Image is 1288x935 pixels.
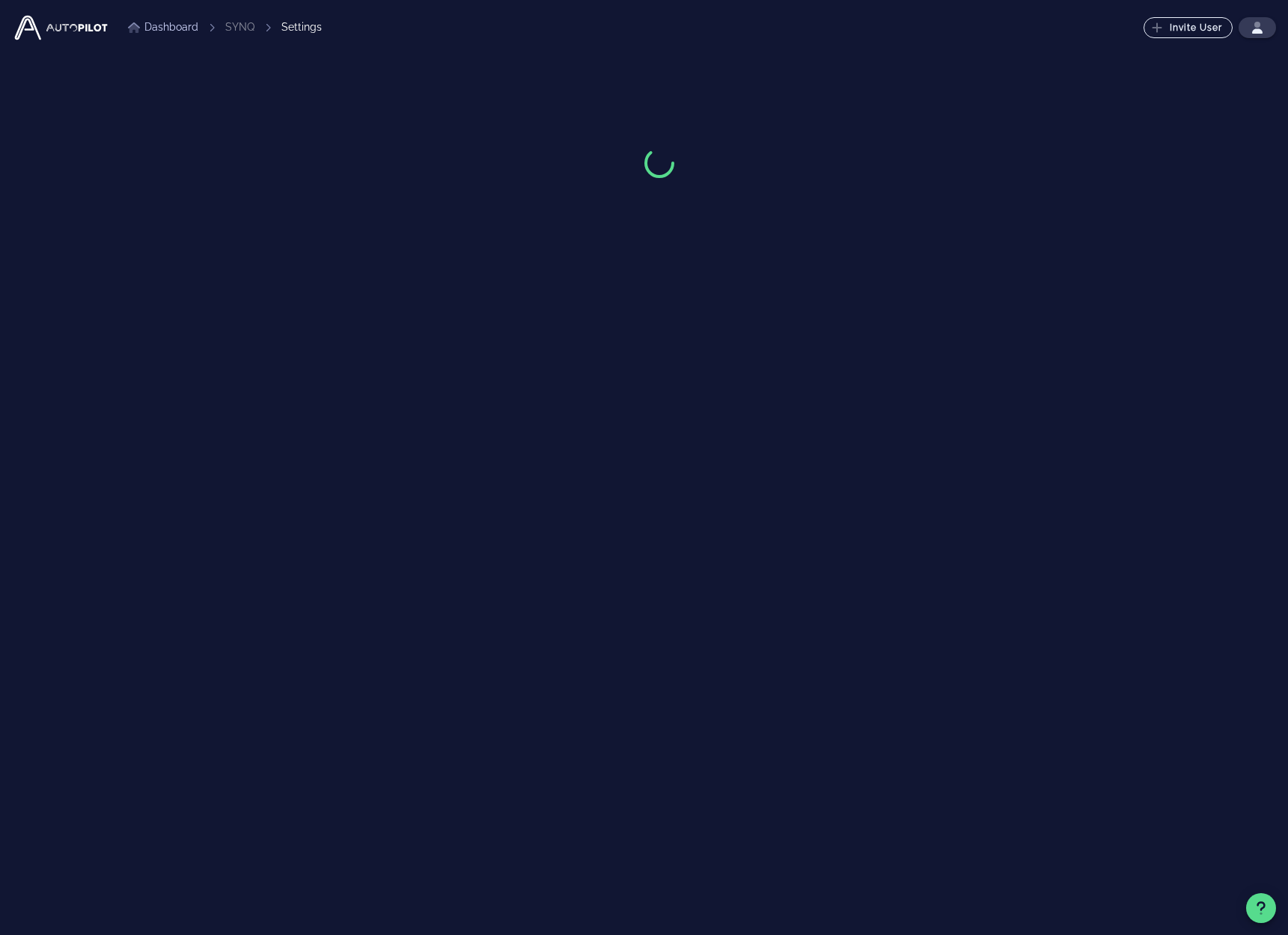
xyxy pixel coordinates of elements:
[1246,893,1276,923] button: Support
[281,19,322,35] div: Settings
[12,13,110,43] img: Autopilot
[1144,17,1233,38] button: Invite User
[1154,22,1223,34] span: Invite User
[128,19,198,35] a: Dashboard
